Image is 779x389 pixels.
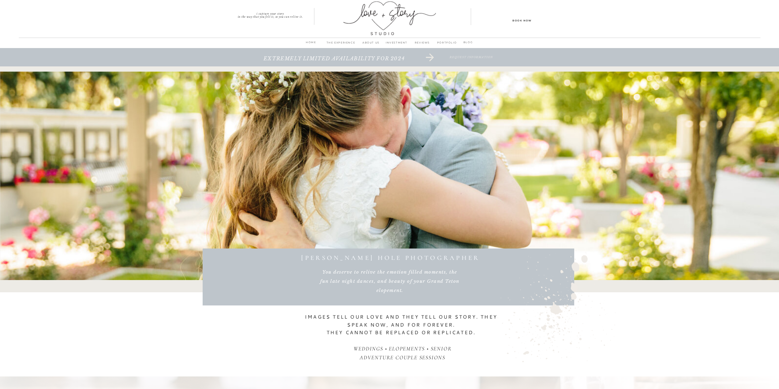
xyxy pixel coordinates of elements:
a: Book Now [495,18,550,22]
a: extremely limited availability for 2024 [243,56,425,68]
a: BLOG [460,40,476,46]
a: THE EXPERIENCE [324,40,358,49]
p: images tell our love and they tell our story. They speak now, and for forever. They Cannot be rep... [302,313,500,345]
a: REVIEWS [410,40,435,49]
a: ABOUT us [358,40,384,49]
h2: weddings • eLOPEMENTS • SENIOR ADVENTURE COUPLE SESSIONS [349,344,457,362]
a: PORTFOLIO [435,40,459,49]
h2: You deserve to relive the emotion filled moments, the fun late night dances, and beauty of your G... [319,267,461,292]
h1: [PERSON_NAME] hole photographer [201,254,580,261]
a: I capture your storyin the way that you felt it, so you can relive it. [227,12,314,17]
a: request information [418,56,526,68]
a: home [303,40,319,48]
p: I capture your story in the way that you felt it, so you can relive it. [227,12,314,17]
a: INVESTMENT [384,40,410,49]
